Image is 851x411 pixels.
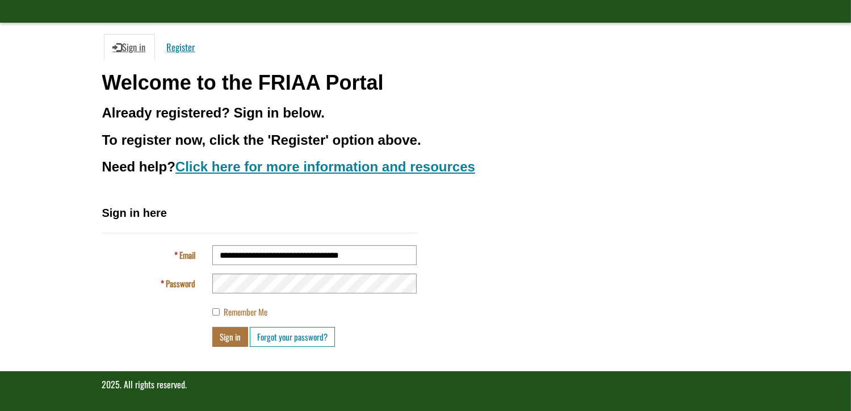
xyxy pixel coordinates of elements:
h3: To register now, click the 'Register' option above. [102,133,749,148]
a: Register [158,34,204,60]
span: Email [179,249,195,261]
span: . All rights reserved. [120,378,187,391]
span: Password [166,277,195,290]
h3: Already registered? Sign in below. [102,106,749,120]
a: Click here for more information and resources [175,159,475,174]
h1: Welcome to the FRIAA Portal [102,72,749,94]
a: Sign in [104,34,155,60]
input: Remember Me [212,308,220,316]
button: Sign in [212,327,248,347]
h3: Need help? [102,160,749,174]
span: Sign in here [102,207,167,219]
a: Forgot your password? [250,327,335,347]
span: Remember Me [224,305,267,318]
p: 2025 [102,378,749,391]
